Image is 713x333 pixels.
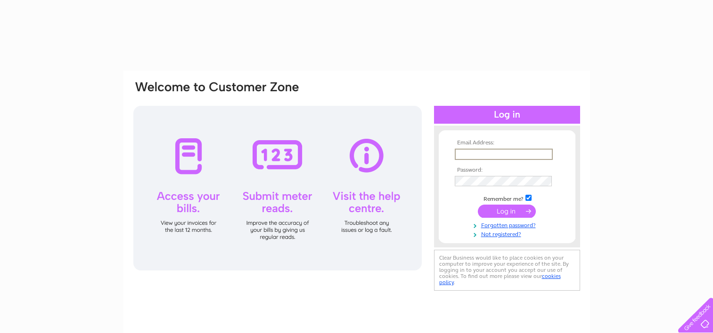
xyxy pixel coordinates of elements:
[434,250,580,291] div: Clear Business would like to place cookies on your computer to improve your experience of the sit...
[452,140,562,146] th: Email Address:
[452,193,562,203] td: Remember me?
[439,273,561,285] a: cookies policy
[478,205,536,218] input: Submit
[455,220,562,229] a: Forgotten password?
[455,229,562,238] a: Not registered?
[452,167,562,174] th: Password:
